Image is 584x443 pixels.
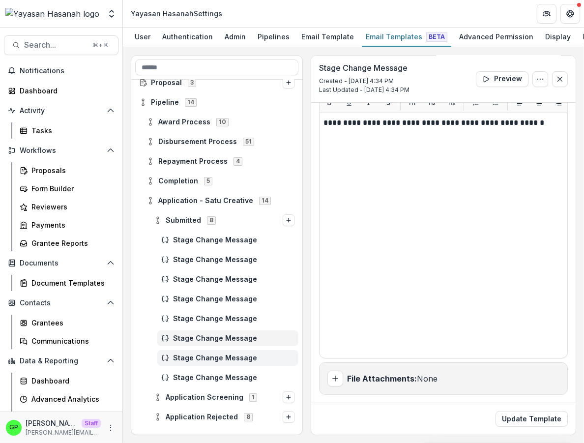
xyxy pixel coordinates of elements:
[26,418,78,428] p: [PERSON_NAME]
[157,291,298,307] div: Stage Change Message
[131,30,154,44] div: User
[405,95,420,111] button: H1
[26,428,101,437] p: [PERSON_NAME][EMAIL_ADDRESS][DOMAIN_NAME]
[16,409,118,425] a: Data Report
[16,217,118,233] a: Payments
[531,95,547,111] button: Align center
[5,8,99,20] img: Yayasan Hasanah logo
[143,173,298,189] div: Completion5
[4,143,118,158] button: Open Workflows
[173,236,294,244] span: Stage Change Message
[135,94,298,110] div: Pipeline14
[31,318,111,328] div: Grantees
[4,83,118,99] a: Dashboard
[127,6,226,21] nav: breadcrumb
[173,354,294,362] span: Stage Change Message
[31,278,111,288] div: Document Templates
[321,95,337,111] button: Bold
[20,259,103,267] span: Documents
[131,28,154,47] a: User
[4,35,118,55] button: Search...
[143,134,298,149] div: Disbursement Process51
[158,28,217,47] a: Authentication
[135,75,298,90] div: Proposal3Options
[143,153,298,169] div: Repayment Process4
[150,389,298,405] div: Application Screening1Options
[16,199,118,215] a: Reviewers
[319,77,409,86] p: Created - [DATE] 4:34 PM
[243,138,254,146] span: 51
[327,371,343,386] button: Add attachment
[158,30,217,44] div: Authentication
[157,252,298,267] div: Stage Change Message
[20,147,103,155] span: Workflows
[341,95,357,111] button: Underline
[221,28,250,47] a: Admin
[31,238,111,248] div: Grantee Reports
[31,376,111,386] div: Dashboard
[173,374,294,382] span: Stage Change Message
[16,235,118,251] a: Grantee Reports
[20,86,111,96] div: Dashboard
[31,183,111,194] div: Form Builder
[143,114,298,130] div: Award Process10
[185,98,197,106] span: 14
[283,214,294,226] button: Options
[158,138,237,146] span: Disbursement Process
[297,28,358,47] a: Email Template
[319,63,409,73] h3: Stage Change Message
[16,180,118,197] a: Form Builder
[297,30,358,44] div: Email Template
[20,67,115,75] span: Notifications
[173,275,294,284] span: Stage Change Message
[157,271,298,287] div: Stage Change Message
[16,373,118,389] a: Dashboard
[537,4,556,24] button: Partners
[143,193,298,208] div: Application - Satu Creative14
[16,333,118,349] a: Communications
[158,118,210,126] span: Award Process
[150,409,298,425] div: Application Rejected8Options
[166,393,243,402] span: Application Screening
[158,177,198,185] span: Completion
[20,357,103,365] span: Data & Reporting
[105,422,117,434] button: More
[4,63,118,79] button: Notifications
[16,391,118,407] a: Advanced Analytics
[173,334,294,343] span: Stage Change Message
[204,177,212,185] span: 5
[541,30,575,44] div: Display
[4,103,118,118] button: Open Activity
[16,315,118,331] a: Grantees
[82,419,101,428] p: Staff
[151,98,179,107] span: Pipeline
[259,197,271,205] span: 14
[4,295,118,311] button: Open Contacts
[31,336,111,346] div: Communications
[254,30,293,44] div: Pipelines
[157,311,298,326] div: Stage Change Message
[234,157,242,165] span: 4
[283,77,294,89] button: Options
[221,30,250,44] div: Admin
[244,413,253,421] span: 8
[444,95,460,111] button: H3
[426,32,447,42] span: Beta
[551,95,567,111] button: Align right
[468,95,484,111] button: List
[4,255,118,271] button: Open Documents
[31,202,111,212] div: Reviewers
[188,79,196,87] span: 3
[541,28,575,47] a: Display
[105,4,118,24] button: Open entity switcher
[31,125,111,136] div: Tasks
[560,4,580,24] button: Get Help
[158,157,228,166] span: Repayment Process
[249,393,257,401] span: 1
[166,413,238,421] span: Application Rejected
[31,220,111,230] div: Payments
[24,40,87,50] span: Search...
[347,373,438,384] p: None
[476,71,528,87] button: Preview
[319,86,409,94] p: Last Updated - [DATE] 4:34 PM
